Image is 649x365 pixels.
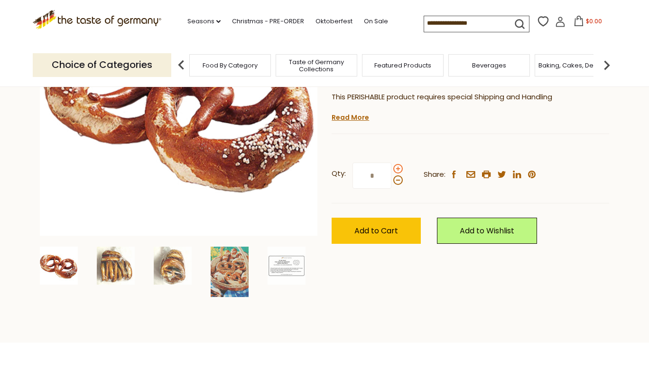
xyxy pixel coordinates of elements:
[424,169,445,181] span: Share:
[232,16,304,27] a: Christmas - PRE-ORDER
[33,53,171,77] p: Choice of Categories
[332,218,421,244] button: Add to Cart
[352,163,391,189] input: Qty:
[332,91,609,103] p: This PERISHABLE product requires special Shipping and Handling
[315,16,352,27] a: Oktoberfest
[332,168,346,180] strong: Qty:
[278,58,354,73] a: Taste of Germany Collections
[437,218,537,244] a: Add to Wishlist
[374,62,431,69] a: Featured Products
[586,17,602,25] span: $0.00
[354,225,398,236] span: Add to Cart
[364,16,388,27] a: On Sale
[567,16,608,30] button: $0.00
[172,56,191,75] img: previous arrow
[341,110,609,122] li: We will ship this product in heat-protective packaging and ice.
[40,247,78,285] img: The Taste of Germany Bavarian Soft Pretzels, 4oz., 10 pc., handmade and frozen
[597,56,616,75] img: next arrow
[211,247,249,297] img: Handmade Fresh Bavarian Beer Garden Pretzels
[538,62,612,69] a: Baking, Cakes, Desserts
[187,16,221,27] a: Seasons
[268,247,306,285] img: The Taste of Germany Bavarian Soft Pretzels, 4oz., 10 pc., handmade and frozen
[332,113,369,122] a: Read More
[203,62,258,69] a: Food By Category
[154,247,192,285] img: The Taste of Germany Bavarian Soft Pretzels, 4oz., 10 pc., handmade and frozen
[97,247,135,285] img: The Taste of Germany Bavarian Soft Pretzels, 4oz., 10 pc., handmade and frozen
[472,62,506,69] a: Beverages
